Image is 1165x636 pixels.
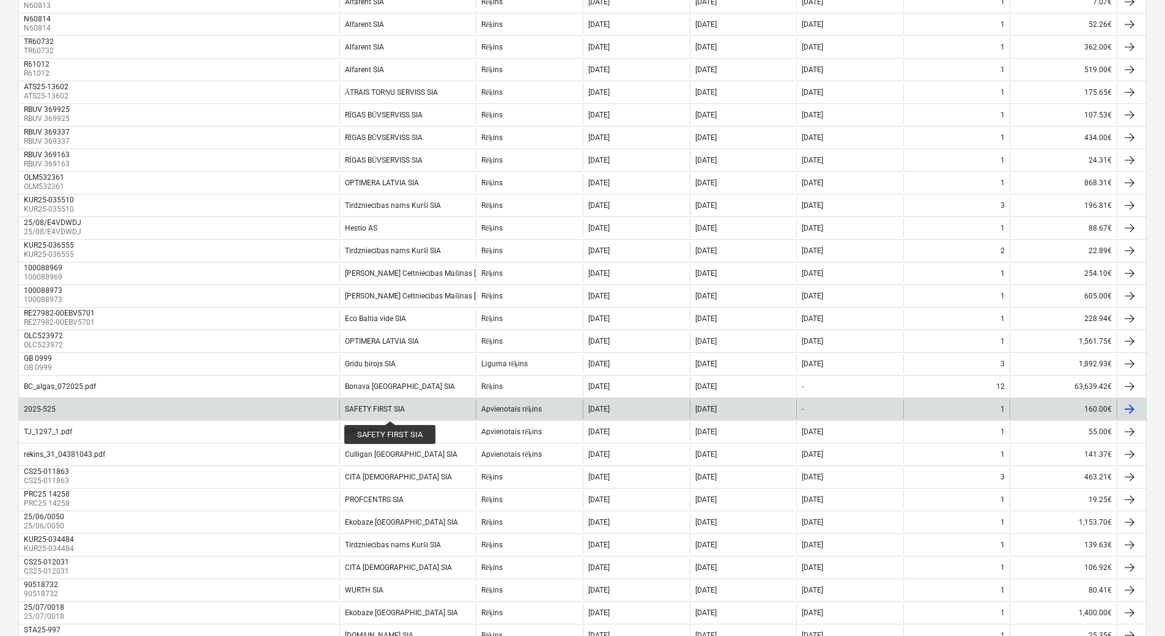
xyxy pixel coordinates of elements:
[345,608,458,617] div: Ekobaze [GEOGRAPHIC_DATA] SIA
[1000,246,1005,255] div: 2
[1010,286,1117,306] div: 605.00€
[345,563,452,572] div: CITA [DEMOGRAPHIC_DATA] SIA
[695,563,717,572] div: [DATE]
[802,133,823,142] div: [DATE]
[24,382,96,391] div: BC_algas_072025.pdf
[24,91,71,102] p: ATS25-13602
[1000,88,1005,97] div: 1
[695,179,717,187] div: [DATE]
[695,541,717,549] div: [DATE]
[802,156,823,165] div: [DATE]
[345,450,457,459] div: Culligan [GEOGRAPHIC_DATA] SIA
[345,43,384,51] div: Alfarent SIA
[481,65,502,75] div: Rēķins
[24,114,72,124] p: RBUV 369925
[802,382,804,391] div: -
[24,427,72,436] div: TJ_1297_1.pdf
[481,450,541,459] div: Apvienotais rēķins
[588,450,610,459] div: [DATE]
[24,159,72,169] p: RBUV 369163
[24,23,53,34] p: N60814
[695,292,717,300] div: [DATE]
[1000,405,1005,413] div: 1
[1000,156,1005,165] div: 1
[481,179,502,188] div: Rēķins
[24,46,56,56] p: TR60732
[695,473,717,481] div: [DATE]
[802,450,823,459] div: [DATE]
[695,88,717,97] div: [DATE]
[481,201,502,210] div: Rēķins
[588,337,610,346] div: [DATE]
[24,136,72,147] p: RBUV 369337
[481,608,502,618] div: Rēķins
[345,427,380,436] div: InPass SIA
[24,105,70,114] div: RBUV 369925
[802,201,823,210] div: [DATE]
[588,246,610,255] div: [DATE]
[588,65,610,74] div: [DATE]
[588,314,610,323] div: [DATE]
[588,269,610,278] div: [DATE]
[1000,43,1005,51] div: 1
[1010,60,1117,79] div: 519.00€
[588,382,610,391] div: [DATE]
[1000,337,1005,346] div: 1
[24,580,58,589] div: 90518732
[1000,111,1005,119] div: 1
[1000,133,1005,142] div: 1
[802,269,823,278] div: [DATE]
[24,241,74,250] div: KUR25-036555
[588,405,610,413] div: [DATE]
[345,541,441,550] div: Tirdzniecības nams Kurši SIA
[345,314,406,323] div: Eco Baltia vide SIA
[481,518,502,527] div: Rēķins
[345,156,423,165] div: RĪGAS BŪVSERVISS SIA
[802,563,823,572] div: [DATE]
[588,608,610,617] div: [DATE]
[695,360,717,368] div: [DATE]
[802,292,823,300] div: [DATE]
[345,88,438,97] div: ĀTRAIS TORŅU SERVISS SIA
[695,246,717,255] div: [DATE]
[24,286,62,295] div: 100088973
[1000,292,1005,300] div: 1
[24,218,81,227] div: 25/08/E4VDWDJ
[345,133,423,142] div: RĪGAS BŪVSERVISS SIA
[1000,450,1005,459] div: 1
[1000,65,1005,74] div: 1
[859,6,1005,20] div: Too many requests, try again later
[1010,83,1117,102] div: 175.65€
[345,20,384,29] div: Alfarent SIA
[481,405,541,414] div: Apvienotais rēķins
[481,473,502,482] div: Rēķins
[481,382,502,391] div: Rēķins
[1010,377,1117,396] div: 63,639.42€
[24,60,50,68] div: R61012
[481,495,502,505] div: Rēķins
[24,331,63,340] div: OLC523972
[345,65,384,74] div: Alfarent SIA
[802,20,823,29] div: [DATE]
[24,589,61,599] p: 90518732
[24,363,54,373] p: GB 0999
[996,382,1005,391] div: 12
[802,360,823,368] div: [DATE]
[345,337,419,346] div: OPTIMERA LATVIA SIA
[802,88,823,97] div: [DATE]
[481,360,528,369] div: Līguma rēķins
[1010,354,1117,374] div: 1,892.93€
[1010,331,1117,351] div: 1,561.75€
[1104,577,1165,636] div: Chat Widget
[24,490,70,498] div: PRC25 14258
[24,128,70,136] div: RBUV 369337
[1000,201,1005,210] div: 3
[1010,422,1117,442] div: 55.00€
[1000,224,1005,232] div: 1
[1000,269,1005,278] div: 1
[481,337,502,346] div: Rēķins
[1010,535,1117,555] div: 139.63€
[588,43,610,51] div: [DATE]
[695,518,717,527] div: [DATE]
[481,586,502,595] div: Rēķins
